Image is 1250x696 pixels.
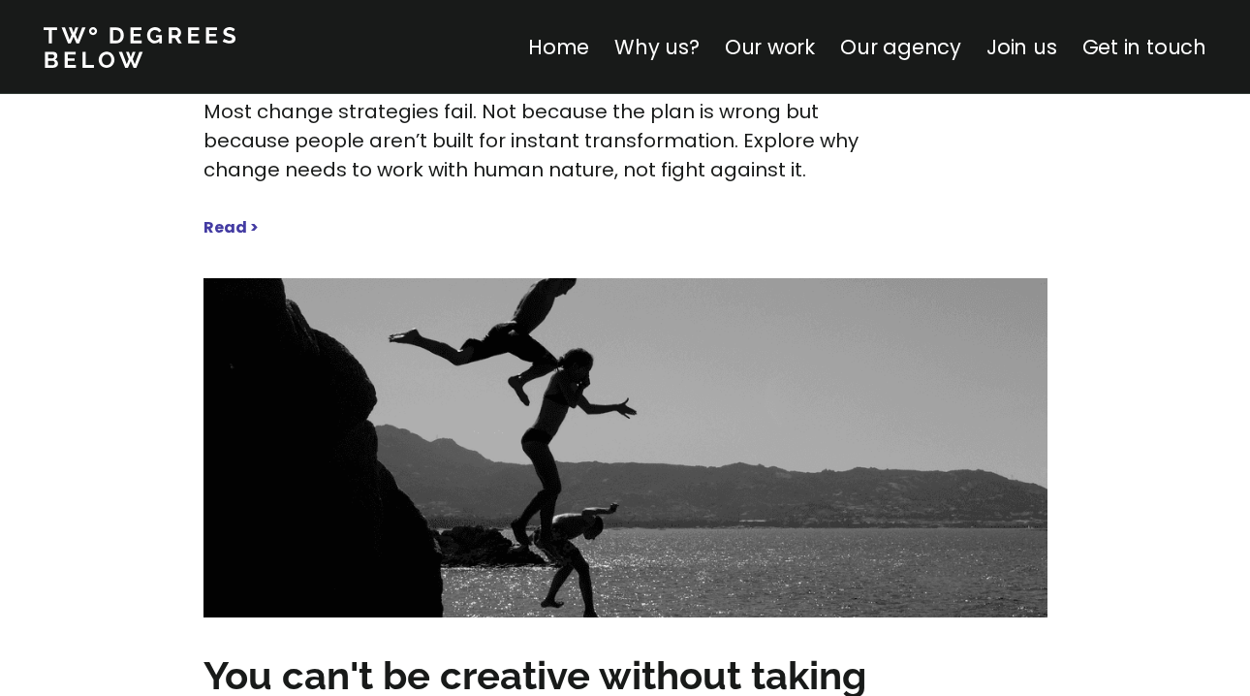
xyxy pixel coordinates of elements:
[203,97,900,184] p: Most change strategies fail. Not because the plan is wrong but because people aren’t built for in...
[725,33,815,61] a: Our work
[614,33,700,61] a: Why us?
[203,216,259,238] strong: Read >
[1082,33,1206,61] a: Get in touch
[986,33,1057,61] a: Join us
[840,33,961,61] a: Our agency
[528,33,589,61] a: Home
